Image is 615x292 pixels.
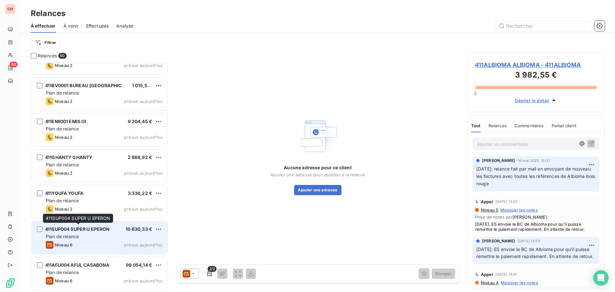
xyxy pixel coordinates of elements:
[126,262,152,268] span: 99 054,14 €
[482,238,515,244] span: [PERSON_NAME]
[552,123,576,128] span: Portail client
[284,164,351,171] span: Aucune adresse pour ce client
[5,4,15,14] div: EM
[132,83,155,88] span: 1 015,56 €
[515,97,550,104] span: Déplier le détail
[31,8,65,19] h3: Relances
[475,214,597,220] span: Prise de notes par
[31,23,56,29] span: À effectuer
[46,198,79,203] span: Plan de relance
[55,206,72,212] span: Niveau 2
[31,63,168,292] div: grid
[45,215,111,221] span: 411SUP004 SUPER U EPERON
[55,171,72,176] span: Niveau 2
[513,97,559,104] button: Déplier le détail
[518,239,540,243] span: [DATE] 13:55
[128,190,152,196] span: 3 336,22 €
[475,221,597,232] span: [DATE]: ES envoie le BC de Albioma pour qu'il puisse remettre le paiement rapidement. En attente ...
[126,226,152,232] span: 10 630,33 €
[476,246,593,259] span: [DATE]: ES envoie le BC de Albioma pour qu'il puisse remettre le paiement rapidement. En attente ...
[55,63,72,68] span: Niveau 2
[31,38,60,48] button: Filtrer
[46,126,79,131] span: Plan de relance
[124,171,162,176] span: prévue aujourd’hui
[86,23,109,29] span: Effectuées
[208,266,217,272] span: 2/2
[63,23,78,29] span: À venir
[55,99,72,104] span: Niveau 2
[124,99,162,104] span: prévue aujourd’hui
[512,214,547,220] span: [PERSON_NAME]
[116,23,133,29] span: Analyse
[124,242,162,247] span: prévue aujourd’hui
[10,62,18,67] span: 50
[294,185,341,195] button: Ajouter une adresse
[46,162,79,167] span: Plan de relance
[45,154,92,160] span: 411GHANTY GHANTY
[128,119,152,124] span: 9 204,45 €
[58,53,66,59] span: 50
[124,63,162,68] span: prévue aujourd’hui
[593,270,609,286] div: Open Intercom Messenger
[480,280,499,285] span: Niveau 4
[501,280,538,285] span: Masquer les notes
[297,116,338,157] img: Empty state
[45,190,83,196] span: 411YOUFA YOUFA
[481,272,493,277] span: Appel
[476,166,596,186] span: [DATE]: relance fait par mail en envoyant de nouveau les factures avec toutes les références de A...
[46,90,79,96] span: Plan de relance
[45,83,137,88] span: 411BV0001 BUREAU [GEOGRAPHIC_DATA]
[270,172,365,177] span: Ajouter une adresse pour accéder à la relance
[45,226,110,232] span: 411SUP004 SUPER U EPERON
[475,61,597,69] span: 411ALBIOMA ALBIOMA - 411ALBIOMA
[482,158,515,163] span: [PERSON_NAME]
[46,270,79,275] span: Plan de relance
[124,135,162,140] span: prévue aujourd’hui
[496,21,592,31] input: Rechercher
[518,159,550,163] span: 16 mai 2025, 15:31
[488,123,507,128] span: Relances
[514,123,544,128] span: Commentaires
[45,262,109,268] span: 411AFU004 AFUL CASABONA
[500,207,538,213] span: Masquer les notes
[128,154,152,160] span: 2 868,92 €
[432,269,455,279] button: Envoyer
[38,53,57,59] span: Relances
[495,200,518,204] span: [DATE] 13:55
[55,135,72,140] span: Niveau 2
[46,234,79,239] span: Plan de relance
[124,278,162,283] span: prévue aujourd’hui
[55,242,72,247] span: Niveau 6
[45,119,86,124] span: 411EMI001 EMIS OI
[471,123,481,128] span: Tout
[480,207,498,213] span: Niveau 5
[474,91,477,96] span: 0
[124,206,162,212] span: prévue aujourd’hui
[495,272,517,276] span: [DATE] 14:01
[5,278,15,288] img: Logo LeanPay
[475,69,597,82] h3: 3 982,55 €
[55,278,72,283] span: Niveau 6
[481,199,493,204] span: Appel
